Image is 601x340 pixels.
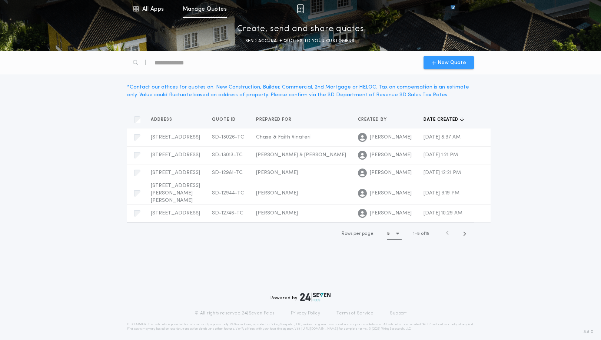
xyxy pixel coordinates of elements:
[413,231,415,236] span: 1
[212,190,244,196] span: SD-12944-TC
[424,56,474,69] button: New Quote
[358,117,388,123] span: Created by
[437,5,468,13] img: vs-icon
[151,183,200,203] span: [STREET_ADDRESS][PERSON_NAME][PERSON_NAME]
[370,151,412,159] span: [PERSON_NAME]
[291,310,321,316] a: Privacy Policy
[127,322,474,331] p: DISCLAIMER: This estimate is provided for informational purposes only. 24|Seven Fees, a product o...
[387,228,402,240] button: 5
[358,116,392,123] button: Created by
[256,170,298,176] span: [PERSON_NAME]
[151,134,200,140] span: [STREET_ADDRESS]
[127,83,474,99] div: * Contact our offices for quotes on: New Construction, Builder, Commercial, 2nd Mortgage or HELOC...
[151,117,174,123] span: Address
[424,116,464,123] button: Date created
[297,4,304,13] img: img
[151,210,200,216] span: [STREET_ADDRESS]
[342,231,375,236] span: Rows per page:
[424,210,462,216] span: [DATE] 10:29 AM
[195,310,275,316] p: © All rights reserved. 24|Seven Fees
[438,59,466,67] span: New Quote
[212,116,241,123] button: Quote ID
[237,23,364,35] p: Create, send and share quotes
[424,152,458,158] span: [DATE] 1:21 PM
[370,169,412,177] span: [PERSON_NAME]
[424,117,460,123] span: Date created
[212,117,237,123] span: Quote ID
[387,230,390,237] h1: 5
[417,231,420,236] span: 5
[245,37,356,45] p: SEND ACCURATE QUOTES TO YOUR CUSTOMERS.
[212,152,243,158] span: SD-13013-TC
[370,134,412,141] span: [PERSON_NAME]
[212,170,243,176] span: SD-12981-TC
[424,190,459,196] span: [DATE] 3:19 PM
[424,170,461,176] span: [DATE] 12:21 PM
[370,210,412,217] span: [PERSON_NAME]
[270,293,331,301] div: Powered by
[390,310,406,316] a: Support
[421,230,429,237] span: of 15
[212,134,244,140] span: SD-13026-TC
[256,210,298,216] span: [PERSON_NAME]
[256,134,311,140] span: Chase & Faith Vinateri
[256,190,298,196] span: [PERSON_NAME]
[301,327,338,330] a: [URL][DOMAIN_NAME]
[151,170,200,176] span: [STREET_ADDRESS]
[370,190,412,197] span: [PERSON_NAME]
[300,293,331,301] img: logo
[212,210,243,216] span: SD-12746-TC
[336,310,373,316] a: Terms of Service
[424,134,461,140] span: [DATE] 8:37 AM
[151,116,178,123] button: Address
[256,152,346,158] span: [PERSON_NAME] & [PERSON_NAME]
[256,117,293,123] span: Prepared for
[151,152,200,158] span: [STREET_ADDRESS]
[584,329,594,335] span: 3.8.0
